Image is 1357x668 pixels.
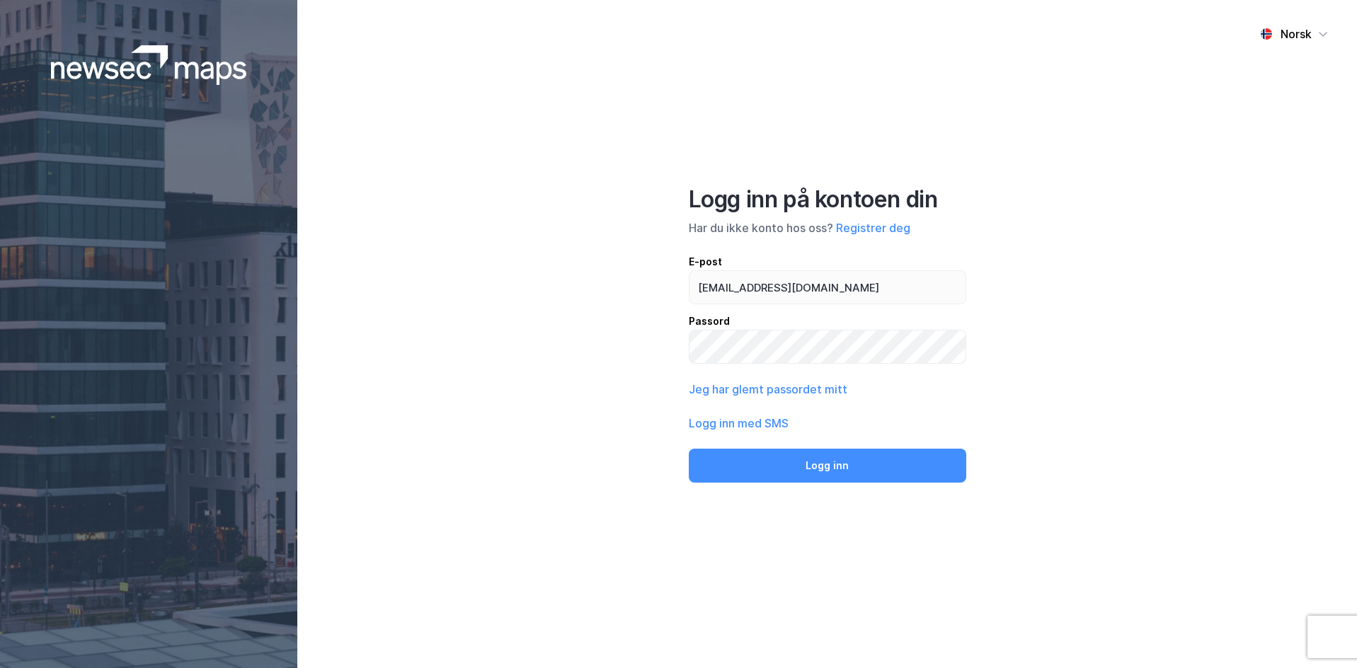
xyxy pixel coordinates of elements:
div: Passord [689,313,966,330]
div: Har du ikke konto hos oss? [689,219,966,236]
img: logoWhite.bf58a803f64e89776f2b079ca2356427.svg [51,45,247,85]
div: Norsk [1281,25,1312,42]
div: Kontrollprogram for chat [1286,600,1357,668]
button: Jeg har glemt passordet mitt [689,381,847,398]
div: E-post [689,253,966,270]
iframe: Chat Widget [1286,600,1357,668]
button: Logg inn med SMS [689,415,789,432]
button: Logg inn [689,449,966,483]
div: Logg inn på kontoen din [689,185,966,214]
button: Registrer deg [836,219,910,236]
